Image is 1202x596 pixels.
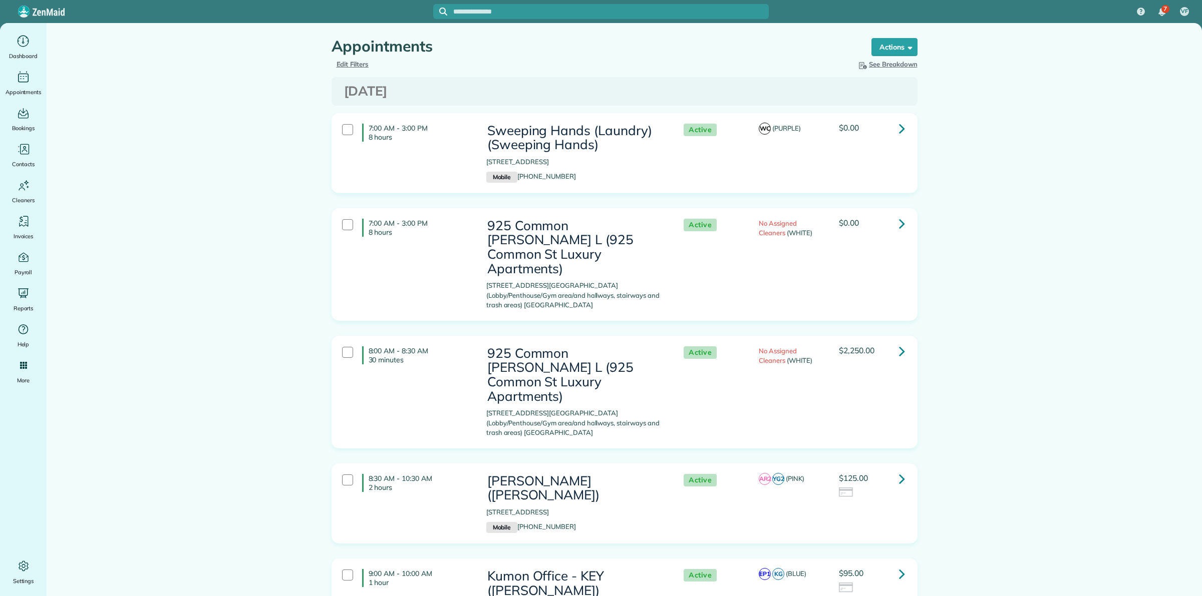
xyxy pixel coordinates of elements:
span: $0.00 [839,123,859,133]
button: See Breakdown [857,60,918,70]
button: Focus search [433,8,447,16]
span: AR2 [759,473,771,485]
a: Settings [4,558,43,586]
span: Payroll [15,267,33,277]
a: Reports [4,285,43,313]
span: 7 [1163,5,1167,13]
h3: 925 Common [PERSON_NAME] L (925 Common St Luxury Apartments) [486,219,664,276]
h4: 7:00 AM - 3:00 PM [362,124,471,142]
small: Mobile [486,522,517,533]
a: Mobile[PHONE_NUMBER] [486,522,576,530]
span: $0.00 [839,218,859,228]
p: [STREET_ADDRESS] [486,157,664,167]
p: 1 hour [369,578,471,587]
span: Cleaners [12,195,35,205]
span: Appointments [6,87,42,97]
a: Edit Filters [337,60,369,68]
p: 30 minutes [369,355,471,364]
span: Contacts [12,159,35,169]
span: Active [684,124,717,136]
span: No Assigned Cleaners [759,219,797,237]
span: More [17,375,30,385]
span: (PINK) [786,474,804,482]
div: 7 unread notifications [1151,1,1172,23]
h3: [DATE] [344,84,905,99]
span: No Assigned Cleaners [759,347,797,365]
img: icon_credit_card_neutral-3d9a980bd25ce6dbb0f2033d7200983694762465c175678fcbc2d8f4bc43548e.png [839,487,854,498]
h4: 8:30 AM - 10:30 AM [362,474,471,492]
span: $95.00 [839,568,863,578]
span: KG [772,568,784,580]
a: Mobile[PHONE_NUMBER] [486,172,576,180]
h1: Appointments [332,38,852,55]
span: $2,250.00 [839,345,874,355]
img: icon_credit_card_neutral-3d9a980bd25ce6dbb0f2033d7200983694762465c175678fcbc2d8f4bc43548e.png [839,582,854,593]
a: Appointments [4,69,43,97]
p: [STREET_ADDRESS] [486,507,664,517]
a: Cleaners [4,177,43,205]
span: Bookings [12,123,35,133]
span: Invoices [14,231,34,241]
h4: 8:00 AM - 8:30 AM [362,346,471,364]
span: WC [759,123,771,135]
span: Help [18,339,30,349]
button: Actions [871,38,918,56]
span: VF [1181,8,1188,16]
a: Contacts [4,141,43,169]
h3: 925 Common [PERSON_NAME] L (925 Common St Luxury Apartments) [486,346,664,403]
span: Active [684,346,717,359]
span: Active [684,569,717,581]
span: YG2 [772,473,784,485]
span: EP1 [759,568,771,580]
a: Bookings [4,105,43,133]
h3: [PERSON_NAME] ([PERSON_NAME]) [486,474,664,502]
span: Reports [14,303,34,313]
h4: 9:00 AM - 10:00 AM [362,569,471,587]
p: 8 hours [369,228,471,237]
span: Active [684,219,717,231]
small: Mobile [486,172,517,183]
a: Invoices [4,213,43,241]
p: [STREET_ADDRESS][GEOGRAPHIC_DATA] (Lobby/Penthouse/Gym area/and hallways, stairways and trash are... [486,281,664,310]
p: 8 hours [369,133,471,142]
span: Dashboard [9,51,38,61]
span: $125.00 [839,473,868,483]
span: Settings [13,576,34,586]
a: Dashboard [4,33,43,61]
span: (WHITE) [787,229,812,237]
h4: 7:00 AM - 3:00 PM [362,219,471,237]
span: (PURPLE) [772,124,801,132]
span: (WHITE) [787,356,812,364]
span: (BLUE) [786,569,806,577]
svg: Focus search [439,8,447,16]
a: Help [4,321,43,349]
p: [STREET_ADDRESS][GEOGRAPHIC_DATA] (Lobby/Penthouse/Gym area/and hallways, stairways and trash are... [486,408,664,438]
h3: Sweeping Hands (Laundry) (Sweeping Hands) [486,124,664,152]
a: Payroll [4,249,43,277]
span: Active [684,474,717,486]
p: 2 hours [369,483,471,492]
